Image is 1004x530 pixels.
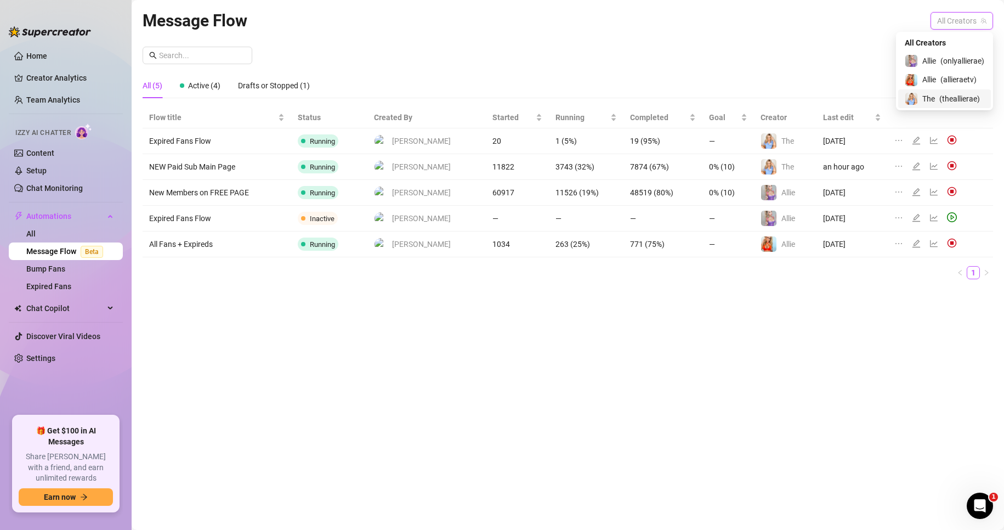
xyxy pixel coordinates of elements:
[26,264,65,273] a: Bump Fans
[702,154,753,180] td: 0% (10)
[19,426,113,447] span: 🎁 Get $100 in AI Messages
[905,74,917,86] img: Allie
[954,266,967,279] li: Previous Page
[375,187,387,199] img: Allie Rae
[754,107,816,128] th: Creator
[26,229,36,238] a: All
[781,240,795,249] span: Allie
[310,163,335,171] span: Running
[816,154,888,180] td: an hour ago
[781,137,794,145] span: The
[702,180,753,206] td: 0% (10)
[143,8,247,33] article: Message Flow
[702,107,753,128] th: Goal
[983,269,990,276] span: right
[26,149,54,157] a: Content
[937,13,986,29] span: All Creators
[486,232,549,257] td: 1034
[26,52,47,60] a: Home
[957,269,963,276] span: left
[623,107,703,128] th: Completed
[929,188,938,196] span: line-chart
[149,111,276,123] span: Flow title
[392,187,451,199] span: [PERSON_NAME]
[392,135,451,147] span: [PERSON_NAME]
[549,232,623,257] td: 263 (25%)
[26,95,80,104] a: Team Analytics
[816,232,888,257] td: [DATE]
[947,161,957,171] img: svg%3e
[912,162,921,171] span: edit
[143,232,291,257] td: All Fans + Expireds
[549,128,623,154] td: 1 (5%)
[555,111,608,123] span: Running
[392,161,451,173] span: [PERSON_NAME]
[967,267,979,279] a: 1
[929,162,938,171] span: line-chart
[912,136,921,145] span: edit
[310,215,334,223] span: Inactive
[80,493,88,501] span: arrow-right
[980,18,987,24] span: team
[492,111,534,123] span: Started
[14,212,23,221] span: thunderbolt
[623,154,703,180] td: 7874 (67%)
[823,111,872,123] span: Last edit
[894,239,903,248] span: ellipsis
[9,26,91,37] img: logo-BBDzfeDw.svg
[894,188,903,196] span: ellipsis
[761,185,776,200] img: Allie
[486,180,549,206] td: 60917
[922,55,936,67] span: Allie
[143,206,291,232] td: Expired Fans Flow
[781,188,795,197] span: Allie
[291,107,367,128] th: Status
[709,111,738,123] span: Goal
[549,107,623,128] th: Running
[702,206,753,232] td: —
[894,162,903,171] span: ellipsis
[143,154,291,180] td: NEW Paid Sub Main Page
[912,188,921,196] span: edit
[980,266,993,279] li: Next Page
[989,493,998,501] span: 1
[26,300,104,317] span: Chat Copilot
[375,161,387,173] img: Allie Rae
[702,232,753,257] td: —
[143,180,291,206] td: New Members on FREE PAGE
[967,266,980,279] li: 1
[947,187,957,196] img: svg%3e
[549,180,623,206] td: 11526 (19%)
[19,452,113,484] span: Share [PERSON_NAME] with a friend, and earn unlimited rewards
[44,493,76,501] span: Earn now
[149,52,157,59] span: search
[816,107,888,128] th: Last edit
[143,128,291,154] td: Expired Fans Flow
[26,184,83,193] a: Chat Monitoring
[19,488,113,506] button: Earn nowarrow-right
[929,136,938,145] span: line-chart
[761,133,776,149] img: The
[816,206,888,232] td: [DATE]
[761,159,776,174] img: The
[947,212,957,222] span: play-circle
[26,247,107,256] a: Message FlowBeta
[905,93,917,105] img: The
[947,135,957,145] img: svg%3e
[549,154,623,180] td: 3743 (32%)
[623,180,703,206] td: 48519 (80%)
[894,136,903,145] span: ellipsis
[922,93,935,105] span: The
[26,207,104,225] span: Automations
[375,135,387,148] img: Allie Rae
[623,128,703,154] td: 19 (95%)
[367,107,486,128] th: Created By
[26,69,114,87] a: Creator Analytics
[947,238,957,248] img: svg%3e
[761,236,776,252] img: Allie
[630,111,688,123] span: Completed
[940,55,984,67] span: ( onlyallierae )
[912,239,921,248] span: edit
[940,74,977,86] span: ( allieraetv )
[81,246,103,258] span: Beta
